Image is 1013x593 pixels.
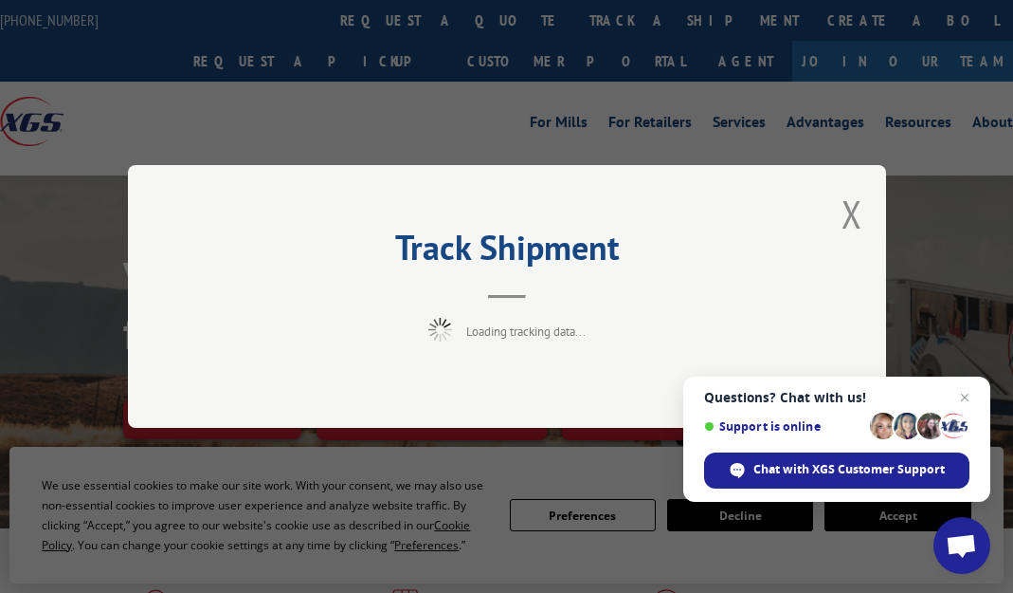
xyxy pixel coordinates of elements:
h2: Track Shipment [223,234,791,270]
div: Open chat [933,517,990,574]
span: Close chat [953,386,976,409]
div: Chat with XGS Customer Support [704,453,969,489]
span: Loading tracking data... [466,324,586,340]
img: xgs-loading [428,318,452,342]
span: Chat with XGS Customer Support [753,461,945,478]
span: Support is online [704,419,863,434]
button: Close modal [841,189,862,239]
span: Questions? Chat with us! [704,390,969,405]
